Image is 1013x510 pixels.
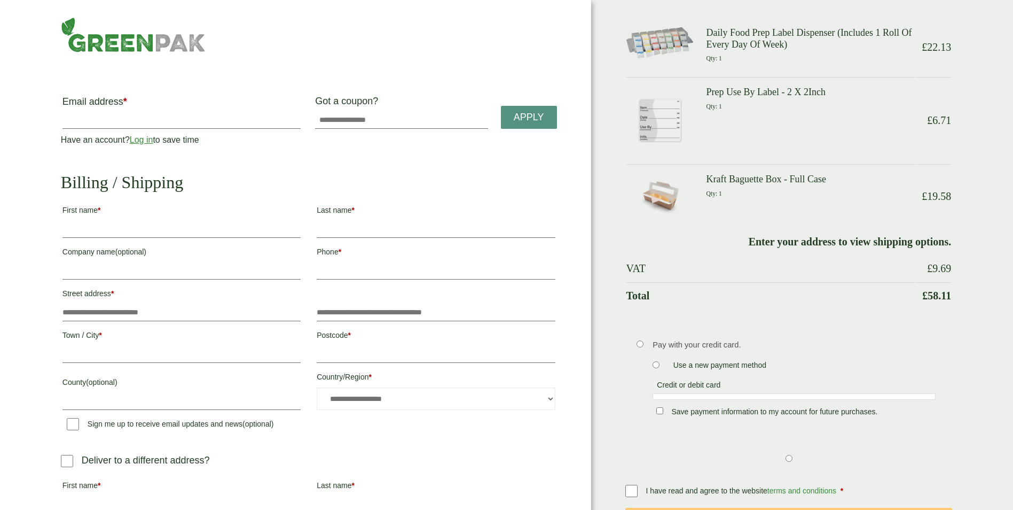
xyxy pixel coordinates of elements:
abbr: required [98,481,100,490]
span: (optional) [242,420,273,428]
bdi: 9.69 [927,262,951,274]
label: Last name [317,203,555,221]
bdi: 22.13 [922,41,951,53]
label: Last name [317,478,555,496]
p: Have an account? to save time [61,134,302,146]
small: Qty: 1 [706,103,721,110]
label: Country/Region [317,369,555,388]
small: Qty: 1 [706,190,721,197]
h3: Prep Use By Label - 2 X 2Inch [706,87,914,98]
h3: Kraft Baguette Box - Full Case [706,174,914,186]
label: County [62,375,301,393]
p: Deliver to a different address? [82,453,210,468]
abbr: required [98,206,100,214]
label: Email address [62,97,301,112]
th: Total [626,282,915,308]
td: Enter your address to view shipping options. [626,229,952,254]
abbr: required [348,331,351,339]
label: Street address [62,286,301,304]
th: VAT [626,256,915,281]
label: First name [62,478,301,496]
label: Town / City [62,328,301,346]
label: First name [62,203,301,221]
a: Apply [501,106,557,129]
input: Sign me up to receive email updates and news(optional) [67,418,79,430]
a: terms and conditions [767,486,836,495]
span: £ [922,190,927,202]
label: Sign me up to receive email updates and news [62,420,278,431]
bdi: 19.58 [922,190,951,202]
span: £ [927,114,932,126]
abbr: required [111,289,114,298]
abbr: required [368,373,371,381]
span: £ [927,262,932,274]
small: Qty: 1 [706,55,721,62]
label: Use a new payment method [669,361,771,373]
abbr: required [99,331,101,339]
span: I have read and agree to the website [646,486,838,495]
abbr: required [339,248,341,256]
label: Save payment information to my account for future purchases. [667,407,882,419]
abbr: required [123,96,127,107]
bdi: 6.71 [927,114,951,126]
bdi: 58.11 [922,290,951,302]
h2: Billing / Shipping [61,172,557,192]
abbr: required [841,486,843,495]
span: (optional) [115,248,146,256]
img: GreenPak Supplies [61,17,206,52]
span: (optional) [86,378,117,387]
abbr: required [352,206,355,214]
label: Credit or debit card [653,381,725,392]
span: £ [922,290,928,302]
label: Phone [317,244,555,262]
label: Company name [62,244,301,262]
label: Got a coupon? [315,96,382,112]
p: Pay with your credit card. [653,339,936,351]
a: Log in [130,135,153,144]
h3: Daily Food Prep Label Dispenser (Includes 1 Roll Of Every Day Of Week) [706,27,914,50]
abbr: required [352,481,355,490]
span: £ [922,41,927,53]
label: Postcode [317,328,555,346]
span: Apply [514,112,544,123]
